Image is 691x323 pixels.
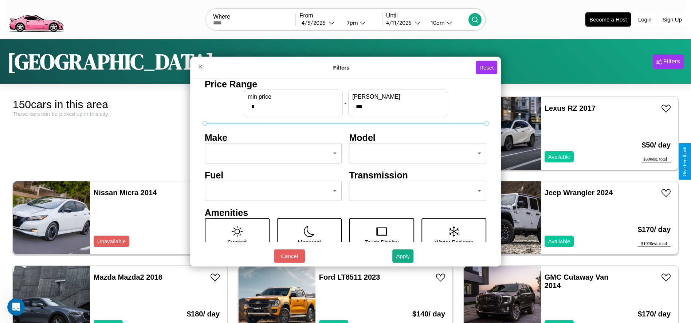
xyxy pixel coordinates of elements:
[548,152,570,162] p: Available
[365,237,398,247] p: Touch Display
[205,132,342,143] h4: Make
[425,19,468,27] button: 10am
[13,111,227,117] div: These cars can be picked up in this city.
[341,19,382,27] button: 7pm
[213,13,295,20] label: Where
[7,47,214,76] h1: [GEOGRAPHIC_DATA]
[386,19,415,26] div: 4 / 11 / 2026
[476,61,497,74] button: Reset
[545,189,613,197] a: Jeep Wrangler 2024
[274,249,305,263] button: Cancel
[94,189,157,197] a: Nissan Micra 2014
[548,236,570,246] p: Available
[682,147,687,176] div: Give Feedback
[298,237,321,247] p: Moonroof
[302,19,329,26] div: 4 / 5 / 2026
[205,79,487,89] h4: Price Range
[659,13,686,26] button: Sign Up
[343,19,360,26] div: 7pm
[13,98,227,111] div: 150 cars in this area
[585,12,631,27] button: Become a Host
[7,298,25,316] iframe: Intercom live chat
[205,170,342,180] h4: Fuel
[299,19,341,27] button: 4/5/2026
[653,54,684,69] button: Filters
[435,237,473,247] p: Winter Package
[642,157,671,162] div: $ 300 est. total
[207,64,476,71] h4: Filters
[352,93,443,100] label: [PERSON_NAME]
[638,218,671,241] h3: $ 170 / day
[642,134,671,157] h3: $ 50 / day
[663,58,680,65] div: Filters
[427,19,447,26] div: 10am
[545,273,609,289] a: GMC Cutaway Van 2014
[319,273,380,281] a: Ford LT8511 2023
[345,98,346,108] p: -
[392,249,413,263] button: Apply
[5,4,67,34] img: logo
[228,237,247,247] p: Sunroof
[97,236,126,246] p: Unavailable
[205,207,487,218] h4: Amenities
[299,12,382,19] label: From
[349,132,487,143] h4: Model
[545,104,596,112] a: Lexus RZ 2017
[349,170,487,180] h4: Transmission
[635,13,655,26] button: Login
[248,93,339,100] label: min price
[386,12,468,19] label: Until
[94,273,162,281] a: Mazda Mazda2 2018
[638,241,671,247] div: $ 1020 est. total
